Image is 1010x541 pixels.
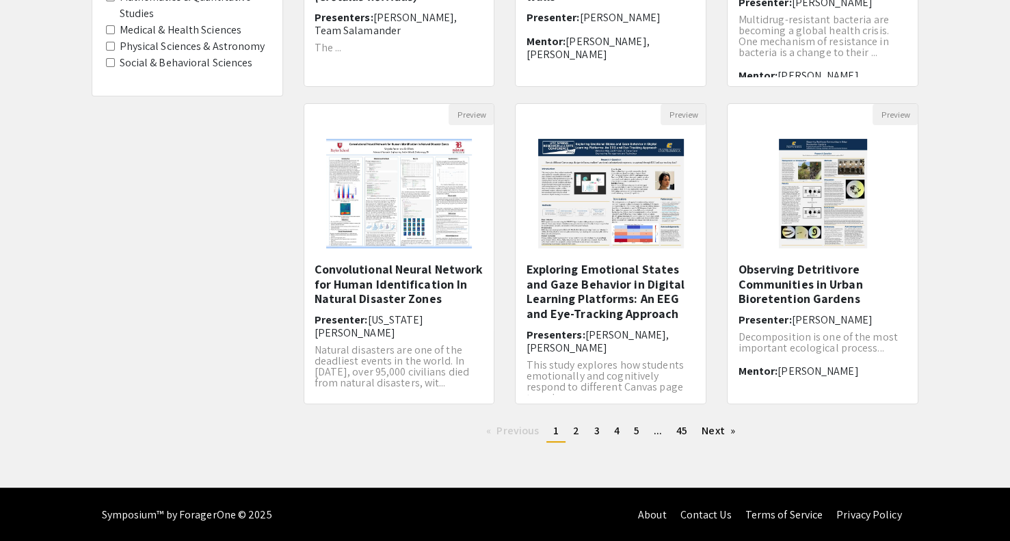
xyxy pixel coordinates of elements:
span: Mentor: [526,34,566,49]
h6: Presenters: [315,11,484,37]
span: [PERSON_NAME], Team Salamander [315,10,457,38]
h6: Presenter: [315,313,484,339]
span: 1 [553,423,559,438]
h6: Presenter: [738,313,907,326]
label: Medical & Health Sciences [120,22,242,38]
span: [PERSON_NAME] [579,10,660,25]
span: Decomposition is one of the most important ecological process... [738,330,897,355]
span: Mentor: [738,68,778,83]
a: About [638,507,667,522]
span: 2 [573,423,579,438]
a: Privacy Policy [836,507,901,522]
p: Natural disasters are one of the deadliest events in the world. In [DATE], over 95,000 civilians ... [315,345,484,388]
span: ... [654,423,662,438]
ul: Pagination [304,421,919,443]
span: 4 [614,423,620,438]
h5: Convolutional Neural Network for Human Identification In Natural Disaster Zones [315,262,484,306]
span: 3 [594,423,599,438]
span: [PERSON_NAME], [PERSON_NAME] [526,328,669,355]
span: 5 [634,423,639,438]
h5: Observing Detritivore Communities in Urban Bioretention Gardens [738,262,907,306]
span: Mentor: [738,364,778,378]
p: Multidrug-resistant bacteria are becoming a global health crisis. One mechanism of resistance in ... [738,14,907,58]
a: Next page [695,421,742,441]
label: Physical Sciences & Astronomy [120,38,265,55]
div: Open Presentation <p>Exploring Emotional States and Gaze Behavior in Digital Learning Platforms: ... [515,103,706,404]
div: Open Presentation <p>Observing Detritivore Communities in Urban Bioretention Gardens </p> [727,103,918,404]
span: [PERSON_NAME] [778,364,858,378]
a: Terms of Service [745,507,823,522]
button: Preview [873,104,918,125]
span: The ... [315,40,342,55]
span: [US_STATE][PERSON_NAME] [315,313,424,340]
iframe: Chat [10,479,58,531]
div: Open Presentation <p>Convolutional Neural Network for Human Identification In Natural Disaster Zo... [304,103,495,404]
span: [PERSON_NAME] [778,68,858,83]
button: Preview [661,104,706,125]
h6: Presenters: [526,328,695,354]
span: 45 [676,423,687,438]
span: This study explores how students emotionally and cognitively respond to different Canvas page tem... [526,358,683,405]
span: [PERSON_NAME] [791,313,872,327]
h5: Exploring Emotional States and Gaze Behavior in Digital Learning Platforms: An EEG and Eye-Tracki... [526,262,695,321]
h6: Presenter: [526,11,695,24]
span: [PERSON_NAME], [PERSON_NAME] [526,34,649,62]
label: Social & Behavioral Sciences [120,55,253,71]
img: <p>Exploring Emotional States and Gaze Behavior in Digital Learning Platforms: An EEG and Eye-Tra... [524,125,697,262]
a: Contact Us [680,507,731,522]
img: <p>Convolutional Neural Network for Human Identification In Natural Disaster Zones</p> [313,125,486,262]
img: <p>Observing Detritivore Communities in Urban Bioretention Gardens </p> [765,125,880,262]
button: Preview [449,104,494,125]
span: Previous [496,423,539,438]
